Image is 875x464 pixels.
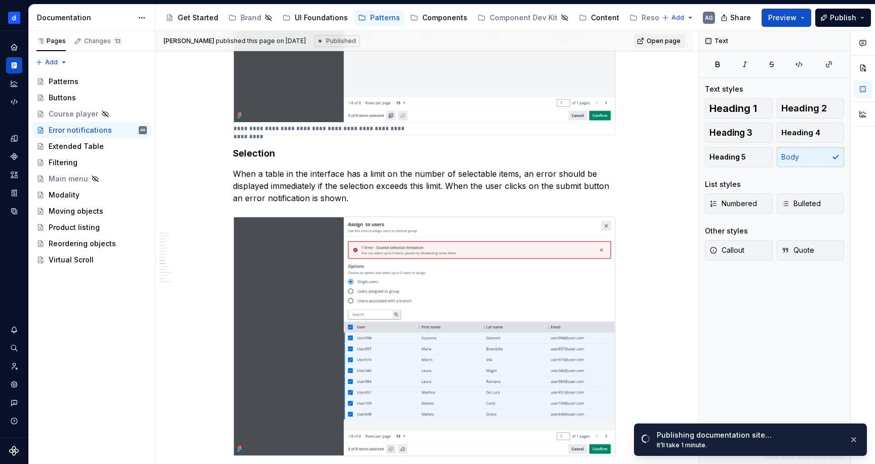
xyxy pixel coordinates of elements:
button: Quote [777,240,845,260]
div: Patterns [370,13,400,23]
button: Notifications [6,322,22,338]
span: [PERSON_NAME] [164,37,214,45]
span: Heading 4 [781,128,820,138]
a: Content [575,10,623,26]
div: Resources [642,13,679,23]
div: Published [314,35,360,47]
div: Virtual Scroll [49,255,94,265]
div: Page tree [162,8,657,28]
a: UI Foundations [279,10,352,26]
div: UI Foundations [295,13,348,23]
span: Heading 2 [781,103,827,113]
div: Text styles [705,84,743,94]
a: Modality [32,187,151,203]
button: Heading 2 [777,98,845,119]
a: Course player [32,106,151,122]
svg: Supernova Logo [9,446,19,456]
div: Changes [84,37,122,45]
span: Callout [709,245,744,255]
a: Documentation [6,57,22,73]
a: Get Started [162,10,222,26]
div: Pages [36,37,66,45]
span: Numbered [709,199,757,209]
div: Reordering objects [49,239,116,249]
div: AG [705,14,713,22]
button: Callout [705,240,773,260]
a: Assets [6,167,22,183]
div: List styles [705,179,741,189]
a: Components [406,10,471,26]
a: Error notificationsAG [32,122,151,138]
div: Page tree [32,73,151,268]
div: Components [6,148,22,165]
img: eb7c6e38-c567-4d1d-ba40-4b2b4b3a6a87.png [233,217,615,455]
a: Brand [224,10,276,26]
a: Home [6,39,22,55]
div: It’ll take 1 minute. [657,441,841,449]
a: Buttons [32,90,151,106]
div: Extended Table [49,141,104,151]
div: Product listing [49,222,100,233]
div: AG [140,125,145,135]
div: Component Dev Kit [490,13,558,23]
span: Heading 3 [709,128,752,138]
div: Modality [49,190,79,200]
a: Extended Table [32,138,151,154]
div: Filtering [49,158,77,168]
span: Quote [781,245,814,255]
img: 61bee0c3-d5fb-461c-8253-2d4ca6d6a773.png [8,12,20,24]
div: Buttons [49,93,76,103]
a: Component Dev Kit [473,10,573,26]
a: Patterns [32,73,151,90]
div: Content [591,13,619,23]
h4: Selection [233,147,616,160]
div: Documentation [37,13,133,23]
a: Virtual Scroll [32,252,151,268]
a: Data sources [6,203,22,219]
button: Search ⌘K [6,340,22,356]
span: Heading 1 [709,103,757,113]
a: Open page [634,34,685,48]
div: Brand [241,13,261,23]
a: Moving objects [32,203,151,219]
button: Add [659,11,697,25]
span: Add [671,14,684,22]
a: Patterns [354,10,404,26]
button: Bulleted [777,194,845,214]
span: Share [730,13,751,23]
span: published this page on [DATE] [164,37,306,45]
div: Get Started [178,13,218,23]
span: Publish [830,13,856,23]
span: 13 [113,37,122,45]
a: Code automation [6,94,22,110]
a: Main menu [32,171,151,187]
a: Storybook stories [6,185,22,201]
div: Design tokens [6,130,22,146]
button: Preview [762,9,811,27]
span: Bulleted [781,199,821,209]
button: Contact support [6,395,22,411]
button: Share [715,9,758,27]
div: Invite team [6,358,22,374]
a: Analytics [6,75,22,92]
button: Heading 5 [705,147,773,167]
div: Patterns [49,76,78,87]
div: Components [422,13,467,23]
div: Other styles [705,226,748,236]
div: Main menu [49,174,88,184]
span: Heading 5 [709,152,746,162]
a: Product listing [32,219,151,236]
button: Heading 4 [777,123,845,143]
span: Preview [768,13,797,23]
button: Publish [815,9,871,27]
span: Open page [647,37,681,45]
p: When a table in the interface has a limit on the number of selectable items, an error should be d... [233,168,616,204]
